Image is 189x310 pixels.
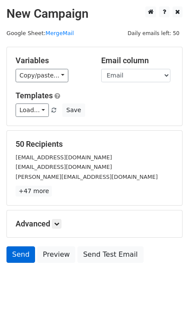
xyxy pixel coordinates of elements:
[16,219,173,229] h5: Advanced
[77,246,143,263] a: Send Test Email
[16,164,112,170] small: [EMAIL_ADDRESS][DOMAIN_NAME]
[16,69,68,82] a: Copy/paste...
[16,139,173,149] h5: 50 Recipients
[16,174,158,180] small: [PERSON_NAME][EMAIL_ADDRESS][DOMAIN_NAME]
[16,91,53,100] a: Templates
[62,103,85,117] button: Save
[125,29,183,38] span: Daily emails left: 50
[125,30,183,36] a: Daily emails left: 50
[45,30,74,36] a: MergeMail
[146,268,189,310] iframe: Chat Widget
[6,246,35,263] a: Send
[101,56,174,65] h5: Email column
[16,186,52,197] a: +47 more
[6,6,183,21] h2: New Campaign
[16,154,112,161] small: [EMAIL_ADDRESS][DOMAIN_NAME]
[16,56,88,65] h5: Variables
[6,30,74,36] small: Google Sheet:
[37,246,75,263] a: Preview
[16,103,49,117] a: Load...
